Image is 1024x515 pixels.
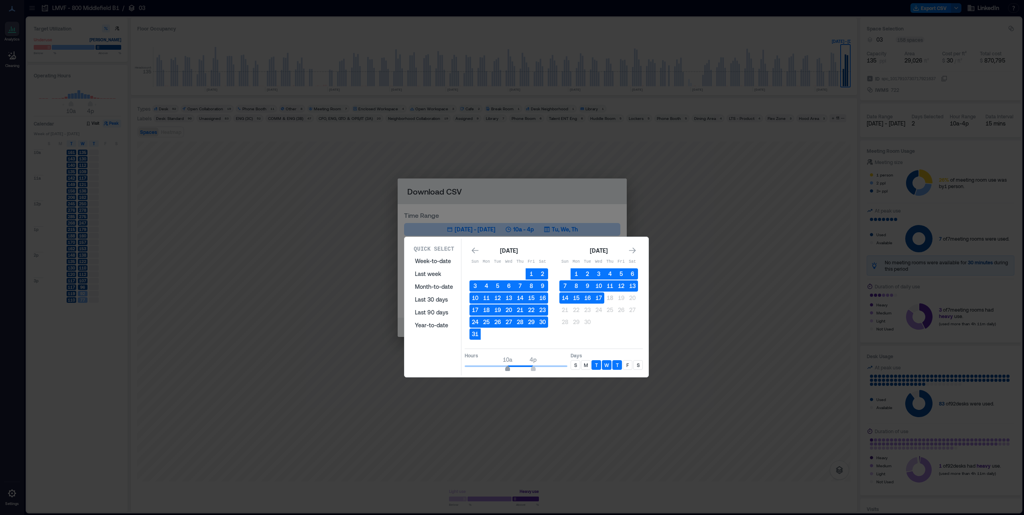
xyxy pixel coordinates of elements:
p: F [626,362,629,368]
th: Sunday [469,256,481,268]
button: 21 [559,304,571,316]
button: Last 90 days [410,306,458,319]
p: Tue [582,259,593,265]
button: 26 [616,304,627,316]
th: Tuesday [582,256,593,268]
button: 2 [582,268,593,280]
button: 18 [604,292,616,304]
button: 12 [492,292,503,304]
button: 5 [492,280,503,292]
p: Fri [616,259,627,265]
th: Monday [481,256,492,268]
button: 20 [503,304,514,316]
button: 6 [627,268,638,280]
button: 31 [469,328,481,340]
button: 29 [526,316,537,328]
p: Mon [481,259,492,265]
p: Mon [571,259,582,265]
button: 12 [616,280,627,292]
th: Thursday [604,256,616,268]
button: Go to previous month [469,245,481,256]
button: 16 [537,292,548,304]
button: 6 [503,280,514,292]
button: 4 [604,268,616,280]
button: 13 [503,292,514,304]
span: 10a [503,356,512,363]
p: T [616,362,619,368]
button: 9 [582,280,593,292]
p: Sun [559,259,571,265]
button: Week-to-date [410,255,458,268]
p: T [595,362,598,368]
button: 1 [571,268,582,280]
button: Year-to-date [410,319,458,332]
button: 15 [571,292,582,304]
th: Tuesday [492,256,503,268]
button: 8 [526,280,537,292]
p: Tue [492,259,503,265]
button: 2 [537,268,548,280]
th: Wednesday [593,256,604,268]
p: M [584,362,588,368]
button: 7 [514,280,526,292]
button: 24 [593,304,604,316]
button: 3 [593,268,604,280]
div: [DATE] [498,246,520,255]
button: 29 [571,316,582,328]
button: 10 [469,292,481,304]
button: Go to next month [627,245,638,256]
button: 3 [469,280,481,292]
button: 25 [604,304,616,316]
button: 24 [469,316,481,328]
button: 4 [481,280,492,292]
button: 11 [481,292,492,304]
p: S [637,362,640,368]
button: 28 [559,316,571,328]
button: 15 [526,292,537,304]
button: 14 [559,292,571,304]
p: Wed [593,259,604,265]
button: 5 [616,268,627,280]
p: S [574,362,577,368]
p: Thu [604,259,616,265]
button: 19 [616,292,627,304]
button: 30 [582,316,593,328]
th: Monday [571,256,582,268]
p: W [604,362,609,368]
th: Wednesday [503,256,514,268]
button: 27 [503,316,514,328]
button: 10 [593,280,604,292]
p: Hours [465,352,567,359]
button: 23 [582,304,593,316]
button: 9 [537,280,548,292]
button: 17 [469,304,481,316]
button: 17 [593,292,604,304]
button: 28 [514,316,526,328]
th: Friday [616,256,627,268]
button: 22 [571,304,582,316]
button: Month-to-date [410,280,458,293]
button: 14 [514,292,526,304]
p: Quick Select [414,245,454,253]
p: Fri [526,259,537,265]
th: Saturday [537,256,548,268]
button: Last 30 days [410,293,458,306]
p: Sat [537,259,548,265]
button: 22 [526,304,537,316]
button: 26 [492,316,503,328]
button: 21 [514,304,526,316]
th: Thursday [514,256,526,268]
button: 16 [582,292,593,304]
p: Days [571,352,643,359]
th: Saturday [627,256,638,268]
button: 7 [559,280,571,292]
button: 18 [481,304,492,316]
th: Friday [526,256,537,268]
button: 19 [492,304,503,316]
button: 1 [526,268,537,280]
button: 23 [537,304,548,316]
div: [DATE] [587,246,610,255]
button: 13 [627,280,638,292]
th: Sunday [559,256,571,268]
button: 20 [627,292,638,304]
